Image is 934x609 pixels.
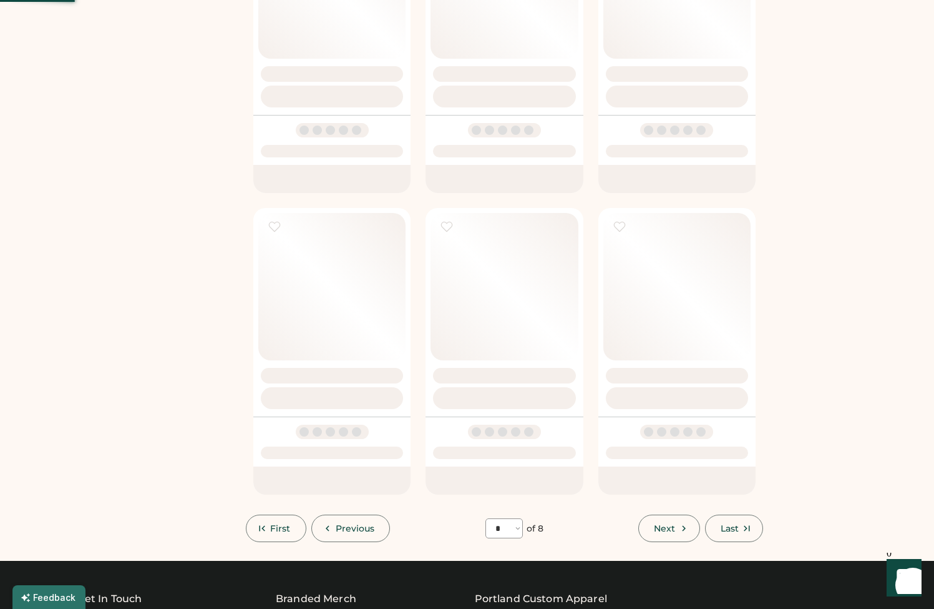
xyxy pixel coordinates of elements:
[875,553,928,607] iframe: Front Chat
[276,592,356,607] div: Branded Merch
[638,515,699,542] button: Next
[654,524,675,533] span: Next
[721,524,739,533] span: Last
[475,592,607,607] a: Portland Custom Apparel
[705,515,763,542] button: Last
[311,515,391,542] button: Previous
[336,524,375,533] span: Previous
[527,523,543,535] div: of 8
[246,515,306,542] button: First
[270,524,291,533] span: First
[77,592,142,607] div: Get In Touch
